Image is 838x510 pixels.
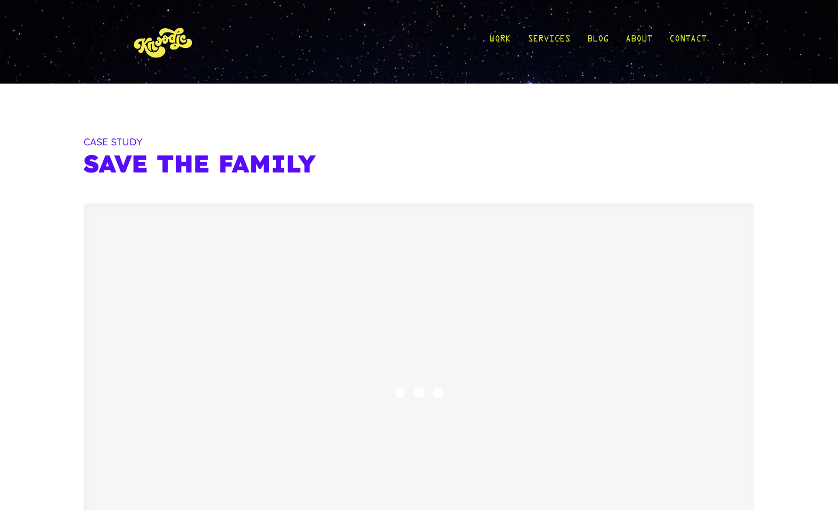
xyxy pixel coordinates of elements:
img: KnoLogo(yellow) [132,17,195,67]
a: Services [528,17,570,67]
a: Blog [587,17,609,67]
a: Work [489,17,511,67]
a: About [626,17,652,67]
a: Contact [669,17,706,67]
h1: Save The Family [84,135,754,187]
